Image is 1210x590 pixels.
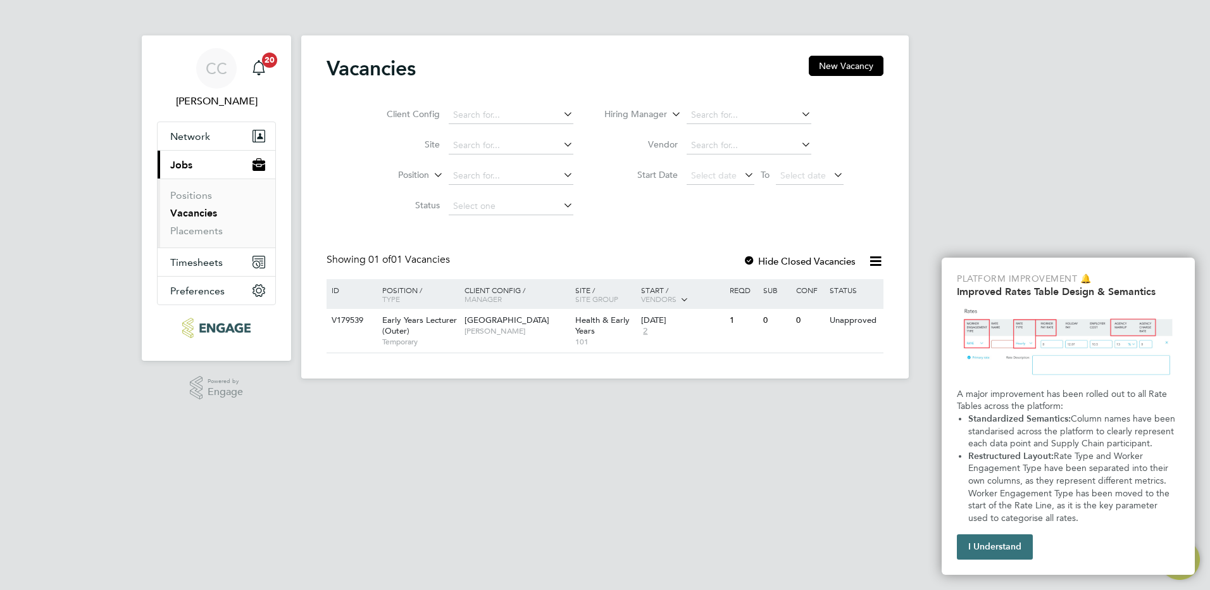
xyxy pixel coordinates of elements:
span: Network [170,130,210,142]
label: Site [367,139,440,150]
span: Timesheets [170,256,223,268]
div: Sub [760,279,793,301]
div: Position / [373,279,461,310]
div: 0 [793,309,826,332]
span: 20 [262,53,277,68]
div: 1 [727,309,759,332]
div: 0 [760,309,793,332]
span: Column names have been standarised across the platform to clearly represent each data point and S... [968,413,1178,449]
div: [DATE] [641,315,723,326]
input: Search for... [687,137,811,154]
span: 01 Vacancies [368,253,450,266]
span: Carolina Cadete Borges [157,94,276,109]
label: Start Date [605,169,678,180]
img: ncclondon-logo-retina.png [182,318,250,338]
label: Hiring Manager [594,108,667,121]
button: New Vacancy [809,56,883,76]
input: Search for... [449,106,573,124]
h2: Improved Rates Table Design & Semantics [957,286,1180,298]
input: Search for... [449,167,573,185]
div: Unapproved [826,309,882,332]
input: Search for... [687,106,811,124]
span: Vendors [641,294,677,304]
div: Client Config / [461,279,572,310]
div: Conf [793,279,826,301]
div: ID [328,279,373,301]
span: Preferences [170,285,225,297]
span: Jobs [170,159,192,171]
div: Improved Rate Table Semantics [942,258,1195,575]
label: Position [356,169,429,182]
span: Site Group [575,294,618,304]
span: Engage [208,387,243,398]
p: Platform Improvement 🔔 [957,273,1180,286]
span: Manager [465,294,502,304]
span: 101 [575,337,635,347]
a: Vacancies [170,207,217,219]
span: To [757,166,773,183]
div: Start / [638,279,727,311]
label: Vendor [605,139,678,150]
span: Rate Type and Worker Engagement Type have been separated into their own columns, as they represen... [968,451,1172,524]
span: Temporary [382,337,458,347]
label: Hide Closed Vacancies [743,255,856,267]
a: Go to account details [157,48,276,109]
span: Select date [691,170,737,181]
label: Status [367,199,440,211]
div: Showing [327,253,452,267]
nav: Main navigation [142,35,291,361]
span: Early Years Lecturer (Outer) [382,315,457,336]
div: Reqd [727,279,759,301]
span: Type [382,294,400,304]
a: Positions [170,189,212,201]
div: Site / [572,279,639,310]
div: Status [826,279,882,301]
span: CC [206,60,227,77]
span: [GEOGRAPHIC_DATA] [465,315,549,325]
a: Placements [170,225,223,237]
span: Select date [780,170,826,181]
button: I Understand [957,534,1033,560]
input: Select one [449,198,573,215]
span: Health & Early Years [575,315,630,336]
strong: Restructured Layout: [968,451,1054,461]
span: 2 [641,326,649,337]
span: 01 of [368,253,391,266]
label: Client Config [367,108,440,120]
a: Go to home page [157,318,276,338]
img: Updated Rates Table Design & Semantics [957,303,1180,383]
span: Powered by [208,376,243,387]
p: A major improvement has been rolled out to all Rate Tables across the platform: [957,388,1180,413]
strong: Standardized Semantics: [968,413,1071,424]
h2: Vacancies [327,56,416,81]
div: V179539 [328,309,373,332]
span: [PERSON_NAME] [465,326,569,336]
input: Search for... [449,137,573,154]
